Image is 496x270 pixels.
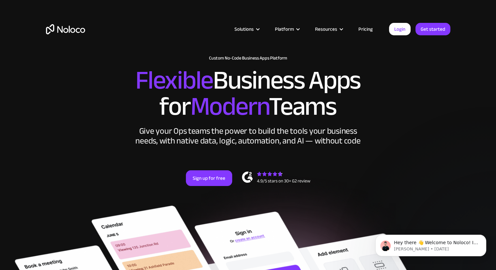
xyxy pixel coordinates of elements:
a: Login [389,23,411,35]
div: Platform [267,25,307,33]
a: Pricing [350,25,381,33]
iframe: Intercom notifications message [366,221,496,267]
a: Get started [415,23,450,35]
div: Resources [315,25,337,33]
div: Solutions [234,25,254,33]
div: Give your Ops teams the power to build the tools your business needs, with native data, logic, au... [134,126,362,146]
div: Resources [307,25,350,33]
h2: Business Apps for Teams [46,67,450,120]
div: Platform [275,25,294,33]
div: Solutions [226,25,267,33]
a: home [46,24,85,34]
span: Flexible [135,56,213,105]
a: Sign up for free [186,170,232,186]
span: Modern [190,82,269,131]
